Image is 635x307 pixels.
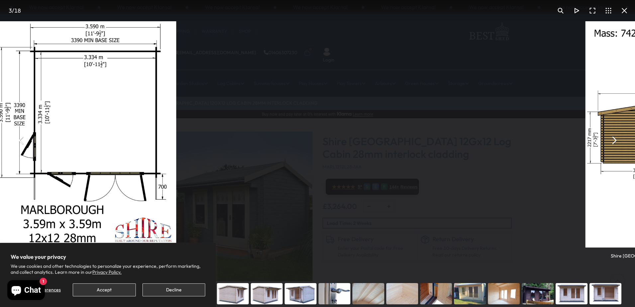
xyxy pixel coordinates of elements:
[5,280,47,302] inbox-online-store-chat: Shopify online store chat
[92,269,122,275] a: Privacy Policy.
[142,283,205,296] button: Decline
[14,7,21,14] span: 18
[553,3,569,19] button: Toggle zoom level
[3,3,27,19] div: /
[616,3,632,19] button: Close
[606,132,622,148] button: Next
[600,3,616,19] button: Toggle thumbnails
[9,7,12,14] span: 3
[73,283,136,296] button: Accept
[11,263,205,275] p: We use cookies and other technologies to personalize your experience, perform marketing, and coll...
[13,132,29,148] button: Previous
[11,254,205,260] h2: We value your privacy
